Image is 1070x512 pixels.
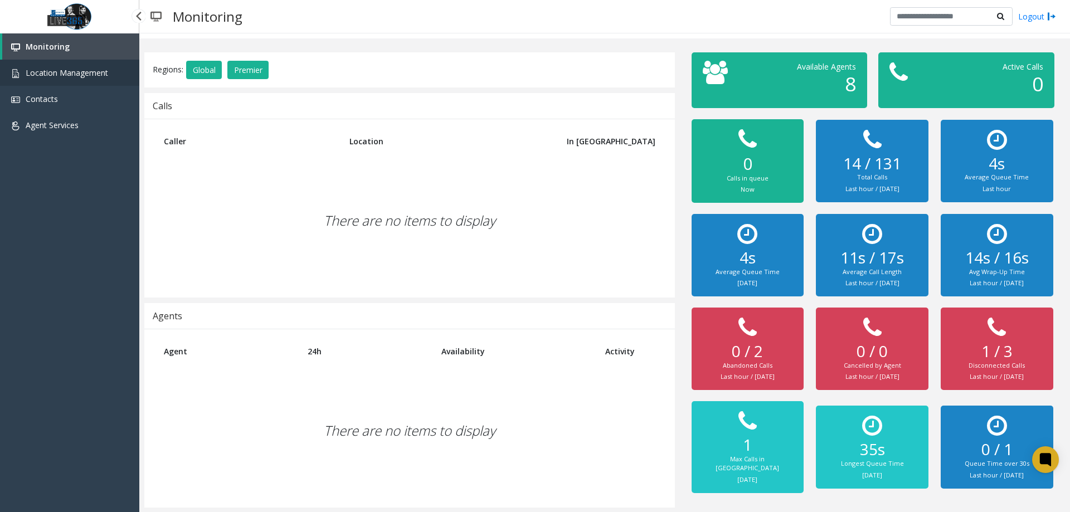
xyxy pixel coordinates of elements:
h2: 4s [952,154,1042,173]
small: Last hour / [DATE] [970,279,1024,287]
button: Global [186,61,222,80]
h3: Monitoring [167,3,248,30]
h2: 0 [703,154,792,174]
div: Queue Time over 30s [952,459,1042,469]
div: Average Call Length [827,267,917,277]
span: 8 [845,71,856,97]
div: Average Queue Time [703,267,792,277]
h2: 14 / 131 [827,154,917,173]
th: 24h [299,338,434,365]
h2: 0 / 0 [827,342,917,361]
a: Logout [1018,11,1056,22]
h2: 1 / 3 [952,342,1042,361]
div: Max Calls in [GEOGRAPHIC_DATA] [703,455,792,473]
div: Avg Wrap-Up Time [952,267,1042,277]
small: Last hour / [DATE] [845,372,899,381]
span: Agent Services [26,120,79,130]
h2: 0 / 1 [952,440,1042,459]
div: Average Queue Time [952,173,1042,182]
img: 'icon' [11,69,20,78]
img: 'icon' [11,43,20,52]
small: Last hour / [DATE] [970,471,1024,479]
th: Location [341,128,538,155]
div: Cancelled by Agent [827,361,917,370]
span: Location Management [26,67,108,78]
small: [DATE] [737,279,757,287]
small: [DATE] [737,475,757,484]
a: Monitoring [2,33,139,60]
div: Calls [153,99,172,113]
small: Now [741,185,755,193]
span: Active Calls [1003,61,1043,72]
small: Last hour / [DATE] [845,184,899,193]
h2: 11s / 17s [827,248,917,267]
small: Last hour / [DATE] [970,372,1024,381]
div: Calls in queue [703,174,792,183]
div: There are no items to display [155,155,664,286]
h2: 1 [703,436,792,455]
th: Agent [155,338,299,365]
img: logout [1047,11,1056,22]
th: Caller [155,128,341,155]
div: Disconnected Calls [952,361,1042,370]
span: Regions: [153,64,183,74]
span: Available Agents [797,61,856,72]
h2: 0 / 2 [703,342,792,361]
small: Last hour / [DATE] [721,372,775,381]
h2: 35s [827,440,917,459]
h2: 14s / 16s [952,248,1042,267]
span: Monitoring [26,41,70,52]
th: In [GEOGRAPHIC_DATA] [538,128,664,155]
img: 'icon' [11,95,20,104]
th: Activity [597,338,664,365]
img: pageIcon [150,3,162,30]
div: Abandoned Calls [703,361,792,370]
div: Agents [153,309,182,323]
div: Total Calls [827,173,917,182]
span: Contacts [26,94,58,104]
div: There are no items to display [155,365,664,496]
small: Last hour / [DATE] [845,279,899,287]
div: Longest Queue Time [827,459,917,469]
span: 0 [1032,71,1043,97]
th: Availability [433,338,597,365]
h2: 4s [703,248,792,267]
button: Premier [227,61,269,80]
img: 'icon' [11,121,20,130]
small: [DATE] [862,471,882,479]
small: Last hour [983,184,1011,193]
